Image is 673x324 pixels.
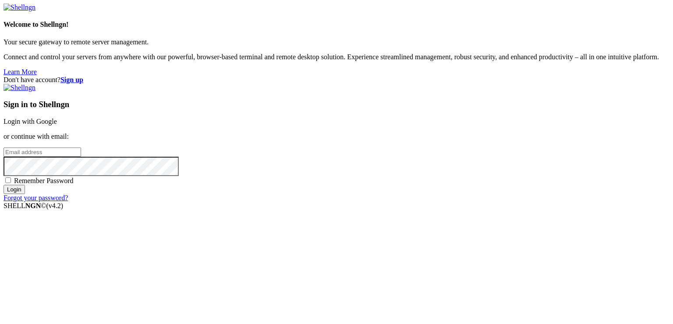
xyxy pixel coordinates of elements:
[4,38,669,46] p: Your secure gateway to remote server management.
[4,84,35,92] img: Shellngn
[4,68,37,76] a: Learn More
[60,76,83,83] a: Sign up
[4,21,669,29] h4: Welcome to Shellngn!
[46,202,64,209] span: 4.2.0
[4,100,669,109] h3: Sign in to Shellngn
[25,202,41,209] b: NGN
[4,76,669,84] div: Don't have account?
[4,53,669,61] p: Connect and control your servers from anywhere with our powerful, browser-based terminal and remo...
[4,202,63,209] span: SHELL ©
[4,4,35,11] img: Shellngn
[4,118,57,125] a: Login with Google
[4,133,669,140] p: or continue with email:
[14,177,74,184] span: Remember Password
[4,185,25,194] input: Login
[4,194,68,202] a: Forgot your password?
[5,177,11,183] input: Remember Password
[4,148,81,157] input: Email address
